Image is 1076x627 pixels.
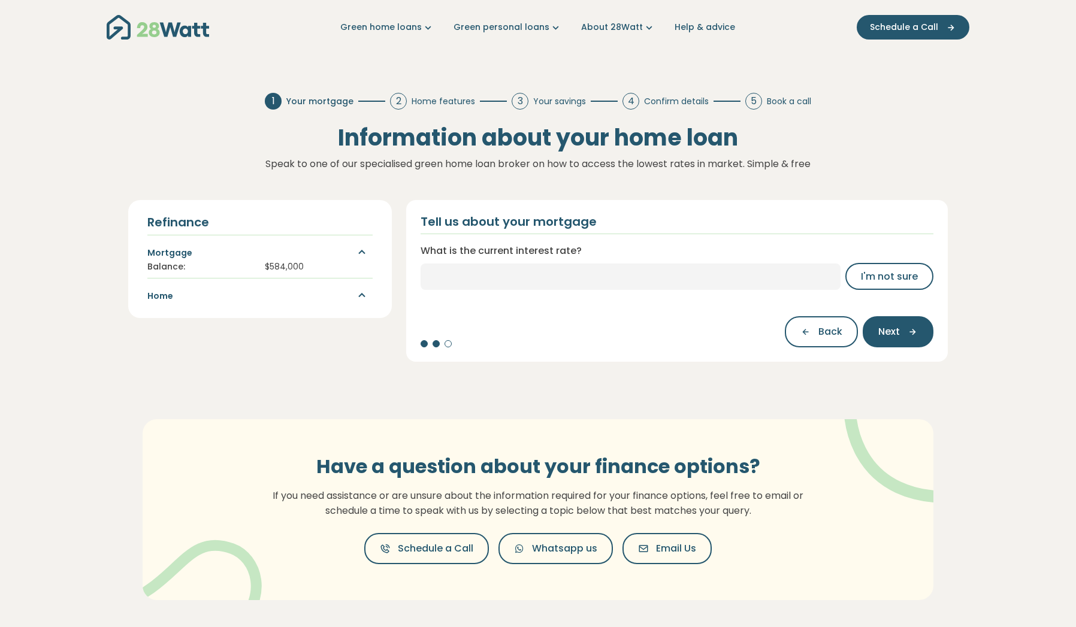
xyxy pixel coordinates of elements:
button: Back [785,316,858,347]
button: Schedule a Call [364,533,489,564]
span: Back [818,325,842,339]
div: $ 584,000 [265,261,373,273]
span: Email Us [656,541,696,556]
img: vector [813,386,969,503]
nav: Main navigation [107,12,969,43]
span: Confirm details [644,95,709,108]
h2: Tell us about your mortgage [421,214,597,229]
span: Home features [412,95,475,108]
h5: Home [147,290,173,302]
div: Balance: [147,261,255,273]
span: I'm not sure [861,269,918,284]
div: 5 [745,93,762,110]
span: Schedule a Call [870,21,938,34]
button: Next [863,316,933,347]
span: Whatsapp us [532,541,597,556]
div: 3 [512,93,528,110]
button: Whatsapp us [498,533,613,564]
a: Help & advice [675,21,735,34]
h3: Have a question about your finance options? [265,455,811,478]
button: I'm not sure [845,263,933,290]
p: Speak to one of our specialised green home loan broker on how to access the lowest rates in marke... [128,156,948,172]
span: Your savings [533,95,586,108]
h5: Mortgage [147,247,192,259]
p: If you need assistance or are unsure about the information required for your finance options, fee... [265,488,811,519]
h2: Information about your home loan [128,124,948,152]
h4: Refinance [147,214,373,230]
span: Book a call [767,95,811,108]
div: 4 [622,93,639,110]
a: Green personal loans [454,21,562,34]
div: 2 [390,93,407,110]
img: 28Watt [107,15,209,40]
span: Your mortgage [286,95,353,108]
a: Green home loans [340,21,434,34]
span: Next [878,325,900,339]
a: About 28Watt [581,21,655,34]
div: 1 [265,93,282,110]
span: Schedule a Call [398,541,473,556]
button: Schedule a Call [857,15,969,40]
button: Email Us [622,533,712,564]
label: What is the current interest rate? [421,244,582,258]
